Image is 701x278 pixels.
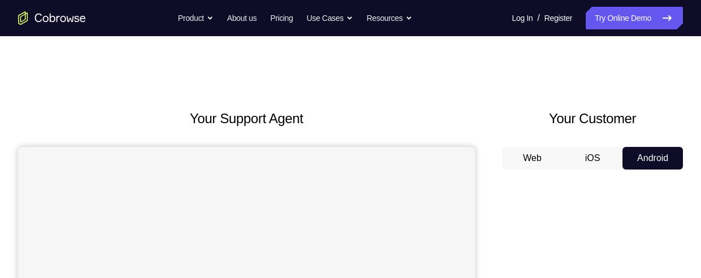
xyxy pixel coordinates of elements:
a: Pricing [270,7,293,29]
a: Register [545,7,572,29]
h2: Your Customer [502,108,683,129]
a: Try Online Demo [586,7,683,29]
button: Web [502,147,563,170]
a: About us [227,7,256,29]
button: Android [622,147,683,170]
h2: Your Support Agent [18,108,475,129]
a: Go to the home page [18,11,86,25]
a: Log In [512,7,533,29]
button: Product [178,7,214,29]
button: Use Cases [307,7,353,29]
span: / [537,11,539,25]
button: Resources [367,7,412,29]
button: iOS [563,147,623,170]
